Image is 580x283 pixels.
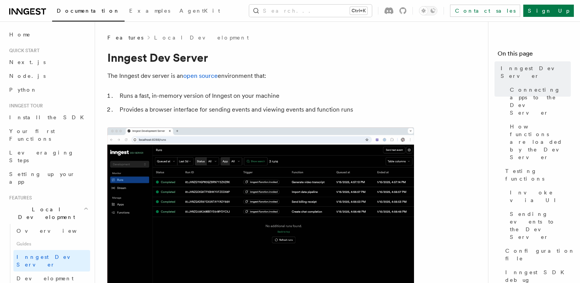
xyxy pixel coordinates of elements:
span: Python [9,87,37,93]
span: Leveraging Steps [9,150,74,163]
span: Guides [13,238,90,250]
li: Provides a browser interface for sending events and viewing events and function runs [117,104,414,115]
a: Documentation [52,2,125,21]
span: Inngest tour [6,103,43,109]
span: Examples [129,8,170,14]
span: AgentKit [179,8,220,14]
a: Contact sales [450,5,520,17]
h1: Inngest Dev Server [107,51,414,64]
a: Testing functions [502,164,571,186]
span: Documentation [57,8,120,14]
span: Sending events to the Dev Server [510,210,571,241]
a: Sending events to the Dev Server [507,207,571,244]
a: Configuration file [502,244,571,265]
a: AgentKit [175,2,225,21]
span: Home [9,31,31,38]
a: Sign Up [523,5,574,17]
a: Inngest Dev Server [498,61,571,83]
span: Overview [16,228,95,234]
li: Runs a fast, in-memory version of Inngest on your machine [117,90,414,101]
p: The Inngest dev server is an environment that: [107,71,414,81]
span: Setting up your app [9,171,75,185]
a: Next.js [6,55,90,69]
a: Install the SDK [6,110,90,124]
span: Install the SDK [9,114,89,120]
span: Local Development [6,206,84,221]
span: Configuration file [505,247,575,262]
span: Testing functions [505,167,571,183]
a: Local Development [154,34,249,41]
a: open source [183,72,218,79]
span: Features [6,195,32,201]
a: Your first Functions [6,124,90,146]
span: Inngest Dev Server [16,254,82,268]
a: Leveraging Steps [6,146,90,167]
h4: On this page [498,49,571,61]
span: Invoke via UI [510,189,571,204]
button: Search...Ctrl+K [249,5,372,17]
button: Toggle dark mode [419,6,437,15]
kbd: Ctrl+K [350,7,367,15]
button: Local Development [6,202,90,224]
a: Invoke via UI [507,186,571,207]
a: Home [6,28,90,41]
a: Inngest Dev Server [13,250,90,271]
span: Quick start [6,48,39,54]
span: Your first Functions [9,128,55,142]
span: Connecting apps to the Dev Server [510,86,571,117]
a: How functions are loaded by the Dev Server [507,120,571,164]
a: Node.js [6,69,90,83]
a: Overview [13,224,90,238]
span: How functions are loaded by the Dev Server [510,123,571,161]
a: Examples [125,2,175,21]
a: Connecting apps to the Dev Server [507,83,571,120]
a: Setting up your app [6,167,90,189]
span: Node.js [9,73,46,79]
span: Next.js [9,59,46,65]
a: Python [6,83,90,97]
span: Inngest Dev Server [501,64,571,80]
span: Features [107,34,143,41]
